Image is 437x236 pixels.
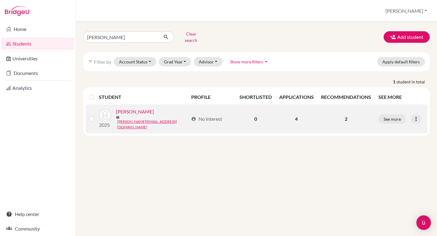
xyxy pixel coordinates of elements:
[116,116,120,119] span: mail
[83,31,158,43] input: Find student by name...
[1,52,74,65] a: Universities
[383,5,430,17] button: [PERSON_NAME]
[396,79,430,85] span: student in total
[384,31,430,43] button: Add student
[393,79,396,85] strong: 1
[116,108,154,115] a: [PERSON_NAME]
[236,104,276,133] td: 0
[194,57,222,66] button: Advisor
[99,109,111,121] img: Salapete, Mathilde
[174,29,208,45] button: Clear search
[117,119,188,130] a: [PERSON_NAME][EMAIL_ADDRESS][DOMAIN_NAME]
[5,6,29,16] img: Bridge-U
[236,90,276,104] th: SHORTLISTED
[276,104,317,133] td: 4
[1,67,74,79] a: Documents
[1,82,74,94] a: Analytics
[377,57,425,66] button: Apply default filters
[1,208,74,220] a: Help center
[191,115,222,123] div: No interest
[99,121,111,129] p: 2025
[225,57,274,66] button: Show more filtersarrow_drop_up
[276,90,317,104] th: APPLICATIONS
[1,23,74,35] a: Home
[230,59,263,64] span: Show more filters
[416,215,431,230] div: Open Intercom Messenger
[94,59,111,65] span: Filter by
[99,90,188,104] th: STUDENT
[321,115,371,123] p: 2
[88,59,93,64] i: filter_list
[263,59,269,65] i: arrow_drop_up
[1,223,74,235] a: Community
[191,116,196,121] span: account_circle
[114,57,156,66] button: Account Status
[159,57,191,66] button: Grad Year
[378,114,406,124] button: See more
[375,90,427,104] th: SEE MORE
[1,38,74,50] a: Students
[317,90,375,104] th: RECOMMENDATIONS
[188,90,236,104] th: PROFILE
